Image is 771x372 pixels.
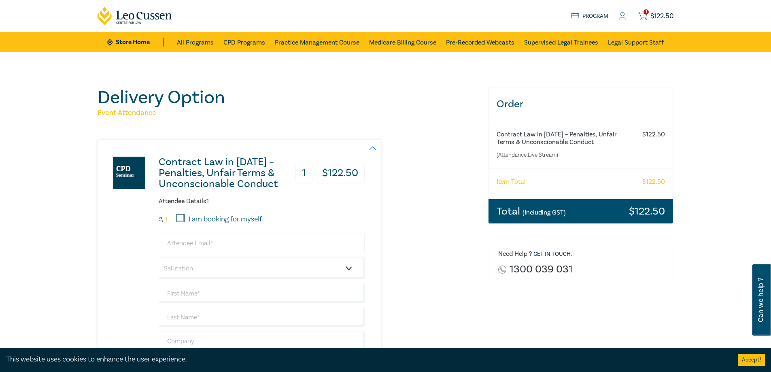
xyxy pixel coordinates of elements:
h3: $ 122.50 [316,162,365,184]
h6: Attendee Details 1 [159,198,365,205]
div: This website uses cookies to enhance the user experience. [6,354,726,365]
label: I am booking for myself. [189,214,263,225]
small: (Including GST) [522,208,566,217]
img: Contract Law in 2025 – Penalties, Unfair Terms & Unconscionable Conduct [113,157,145,189]
span: Can we help ? [757,269,765,331]
h6: $ 122.50 [642,131,665,138]
span: 1 [644,9,649,15]
h3: $ 122.50 [629,206,665,217]
a: Legal Support Staff [608,32,664,52]
a: Supervised Legal Trainees [524,32,598,52]
a: Get in touch [533,251,571,258]
small: 1 [166,217,167,222]
input: Attendee Email* [159,234,365,253]
input: First Name* [159,284,365,303]
button: Accept cookies [738,354,765,366]
h3: Contract Law in [DATE] – Penalties, Unfair Terms & Unconscionable Conduct [159,157,292,189]
a: All Programs [177,32,214,52]
span: $ 122.50 [650,12,674,21]
a: Program [571,12,609,21]
h6: Item Total [497,178,526,186]
a: Store Home [107,38,164,47]
h1: Delivery Option [98,87,478,108]
a: Pre-Recorded Webcasts [446,32,514,52]
small: (Attendance: Live Stream ) [497,151,633,159]
a: CPD Programs [223,32,265,52]
h6: $ 122.50 [642,178,665,186]
h3: Order [489,87,673,121]
h6: Need Help ? . [498,250,667,258]
a: Practice Management Course [275,32,359,52]
h3: 1 [295,162,312,184]
a: 1300 039 031 [510,264,573,275]
input: Company [159,332,365,351]
input: Last Name* [159,308,365,327]
h5: Event Attendance [98,108,478,118]
h6: Contract Law in [DATE] – Penalties, Unfair Terms & Unconscionable Conduct [497,131,633,146]
h3: Total [497,206,566,217]
a: Medicare Billing Course [369,32,436,52]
